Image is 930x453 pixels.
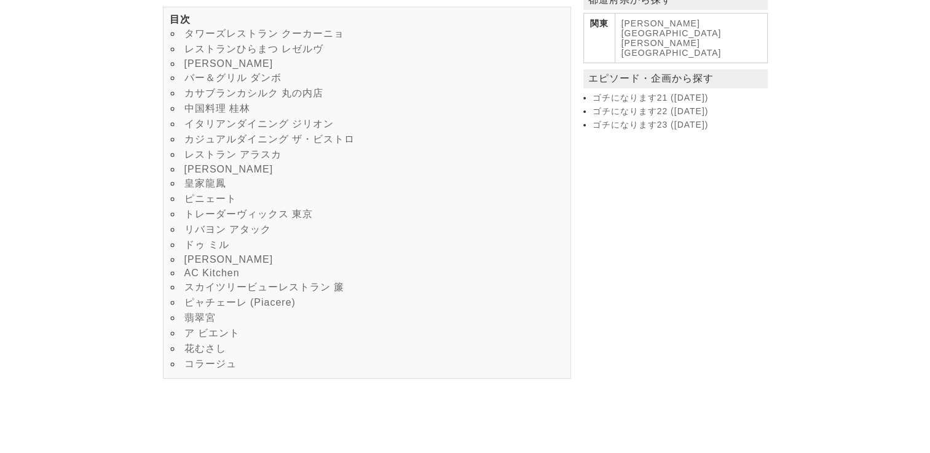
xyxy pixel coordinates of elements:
a: コラージュ [184,358,237,369]
a: レストラン アラスカ [184,149,282,160]
a: [GEOGRAPHIC_DATA] [621,48,722,58]
a: ピニェート [184,193,237,204]
a: 花むさし [184,343,226,354]
a: ゴチになります21 ([DATE]) [593,93,765,104]
a: 皇家龍鳳 [184,178,226,188]
a: ゴチになります23 ([DATE]) [593,120,765,131]
a: バー＆グリル ダンボ [184,72,282,83]
a: [PERSON_NAME] [184,254,274,265]
a: カジュアルダイニング ザ・ビストロ [184,134,355,144]
p: エピソード・企画から探す [583,69,768,88]
a: 翡翠宮 [184,312,216,323]
a: リバヨン アタック [184,224,271,234]
a: ゴチになります22 ([DATE]) [593,106,765,117]
a: トレーダーヴィックス 東京 [184,209,313,219]
a: イタリアンダイニング ジリオン [184,118,334,129]
a: ピャチェーレ (Piacere) [184,297,296,308]
a: [PERSON_NAME][GEOGRAPHIC_DATA] [621,18,722,38]
a: レストランひらまつ レゼルヴ [184,44,323,54]
a: [PERSON_NAME] [184,58,274,69]
a: ア ビエント [184,328,240,338]
a: [PERSON_NAME] [621,38,700,48]
a: ドゥ ミル [184,239,229,250]
a: タワーズレストラン クーカーニョ [184,28,344,39]
th: 関東 [583,14,615,63]
a: スカイツリービューレストラン 簾 [184,282,344,292]
a: カサブランカシルク 丸の内店 [184,88,323,98]
a: AC Kitchen [184,268,240,278]
a: [PERSON_NAME] [184,164,274,174]
a: 中国料理 桂林 [184,103,250,114]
